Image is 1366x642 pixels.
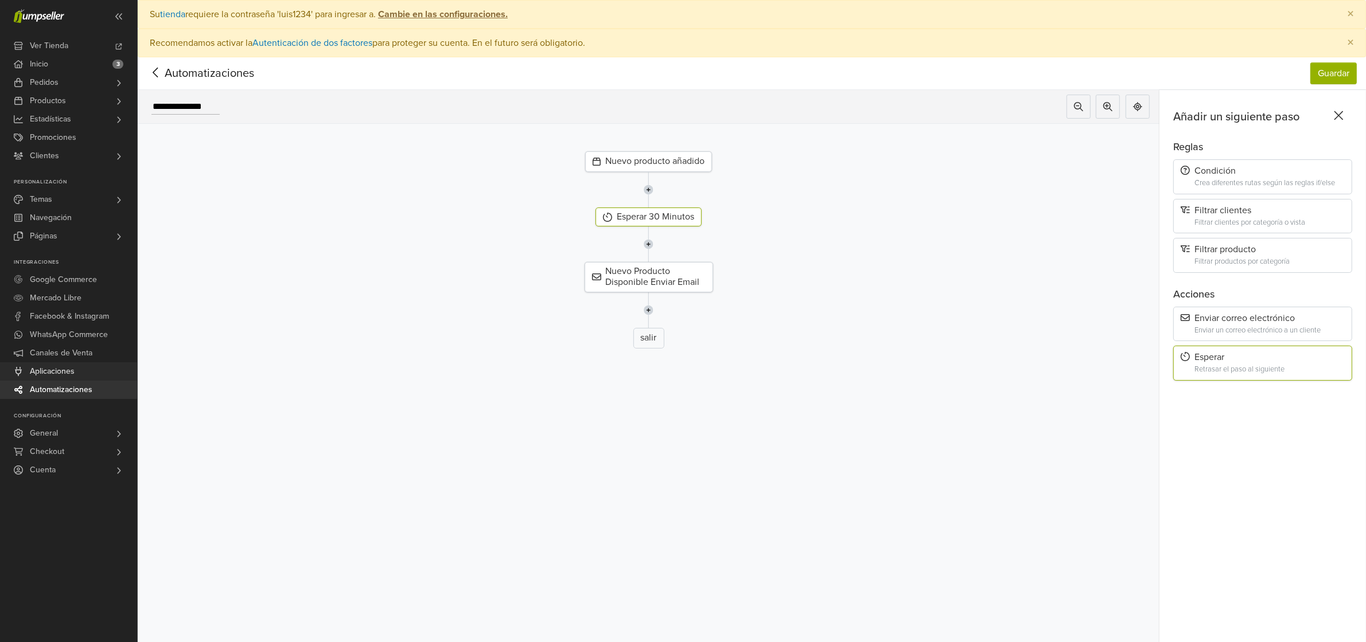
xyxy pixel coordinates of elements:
[30,73,59,92] span: Pedidos
[30,92,66,110] span: Productos
[1173,238,1352,273] div: Filtrar productoFiltrar productos por categoría
[112,60,123,69] span: 3
[30,209,72,227] span: Navegación
[30,110,71,128] span: Estadísticas
[1173,108,1348,126] div: Añadir un siguiente paso
[30,271,97,289] span: Google Commerce
[30,227,57,245] span: Páginas
[633,328,664,349] div: salir
[14,179,137,186] p: Personalización
[1194,365,1345,374] div: Retrasar el paso al siguiente
[30,326,108,344] span: WhatsApp Commerce
[30,55,48,73] span: Inicio
[644,226,653,262] img: line-7960e5f4d2b50ad2986e.svg
[1181,313,1345,324] div: Enviar correo electrónico
[30,289,81,307] span: Mercado Libre
[30,37,68,55] span: Ver Tienda
[30,362,75,381] span: Aplicaciones
[1194,218,1345,227] div: Filtrar clientes por categoría o vista
[1173,139,1352,155] div: Reglas
[138,29,1366,57] div: Recomendamos activar la para proteger su cuenta. En el futuro será obligatorio.
[1347,6,1354,22] span: ×
[14,413,137,420] p: Configuración
[30,147,59,165] span: Clientes
[30,381,92,399] span: Automatizaciones
[1173,159,1352,194] div: CondiciónCrea diferentes rutas según las reglas if/else
[1181,352,1345,363] div: Esperar
[585,262,713,292] div: Nuevo Producto Disponible Enviar Email
[30,190,52,209] span: Temas
[1310,62,1357,84] button: Guardar
[30,461,56,479] span: Cuenta
[30,344,92,362] span: Canales de Venta
[1173,199,1352,234] div: Filtrar clientesFiltrar clientes por categoría o vista
[147,65,236,82] span: Automatizaciones
[1181,205,1345,216] div: Filtrar clientes
[30,443,64,461] span: Checkout
[14,259,137,266] p: Integraciones
[1173,287,1352,302] div: Acciones
[644,172,653,208] img: line-7960e5f4d2b50ad2986e.svg
[376,9,508,20] a: Cambie en las configuraciones.
[30,424,58,443] span: General
[596,208,702,226] div: Esperar 30 Minutos
[1336,29,1365,57] button: Close
[1173,307,1352,342] div: Enviar correo electrónicoEnviar un correo electrónico a un cliente
[160,9,185,20] a: tienda
[644,292,653,328] img: line-7960e5f4d2b50ad2986e.svg
[30,307,109,326] span: Facebook & Instagram
[1181,166,1345,177] div: Condición
[1181,244,1345,255] div: Filtrar producto
[30,128,76,147] span: Promociones
[1194,326,1345,335] div: Enviar un correo electrónico a un cliente
[1194,179,1345,187] div: Crea diferentes rutas según las reglas if/else
[1336,1,1365,28] button: Close
[378,9,508,20] strong: Cambie en las configuraciones.
[1173,346,1352,381] div: EsperarRetrasar el paso al siguiente
[1347,34,1354,51] span: ×
[585,151,712,172] div: Nuevo producto añadido
[1194,257,1345,266] div: Filtrar productos por categoría
[252,37,372,49] a: Autenticación de dos factores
